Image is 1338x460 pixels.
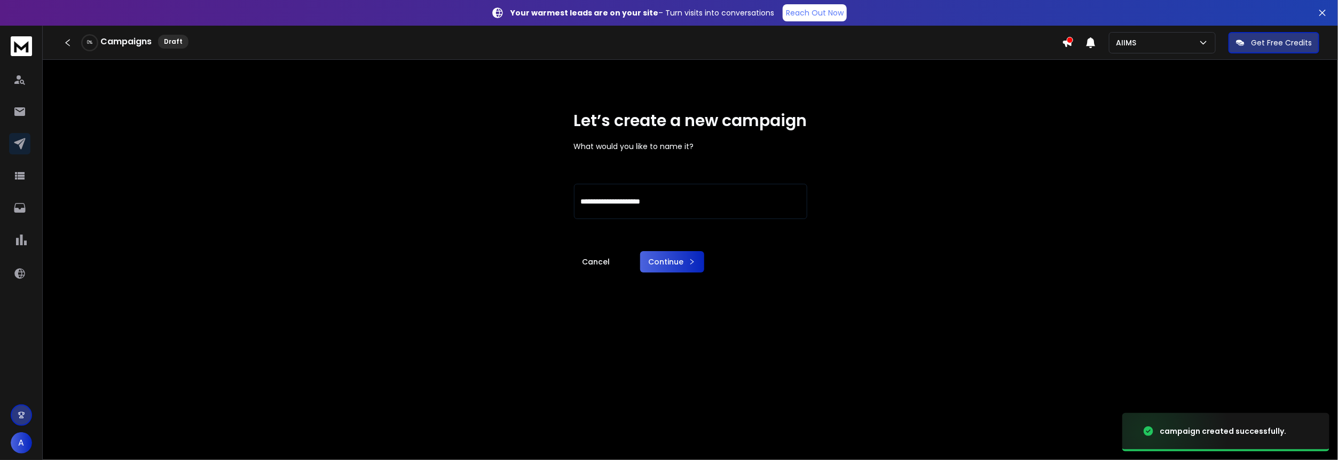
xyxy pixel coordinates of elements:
[100,35,152,48] h1: Campaigns
[11,36,32,56] img: logo
[1229,32,1319,53] button: Get Free Credits
[574,111,807,130] h1: Let’s create a new campaign
[510,7,658,18] strong: Your warmest leads are on your site
[786,7,844,18] p: Reach Out Now
[158,35,188,49] div: Draft
[1251,37,1312,48] p: Get Free Credits
[87,40,92,46] p: 0 %
[574,141,807,152] p: What would you like to name it?
[510,7,774,18] p: – Turn visits into conversations
[1116,37,1140,48] p: AIIMS
[640,251,704,272] button: Continue
[783,4,847,21] a: Reach Out Now
[1160,426,1286,436] div: campaign created successfully.
[11,432,32,454] button: A
[574,251,619,272] a: Cancel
